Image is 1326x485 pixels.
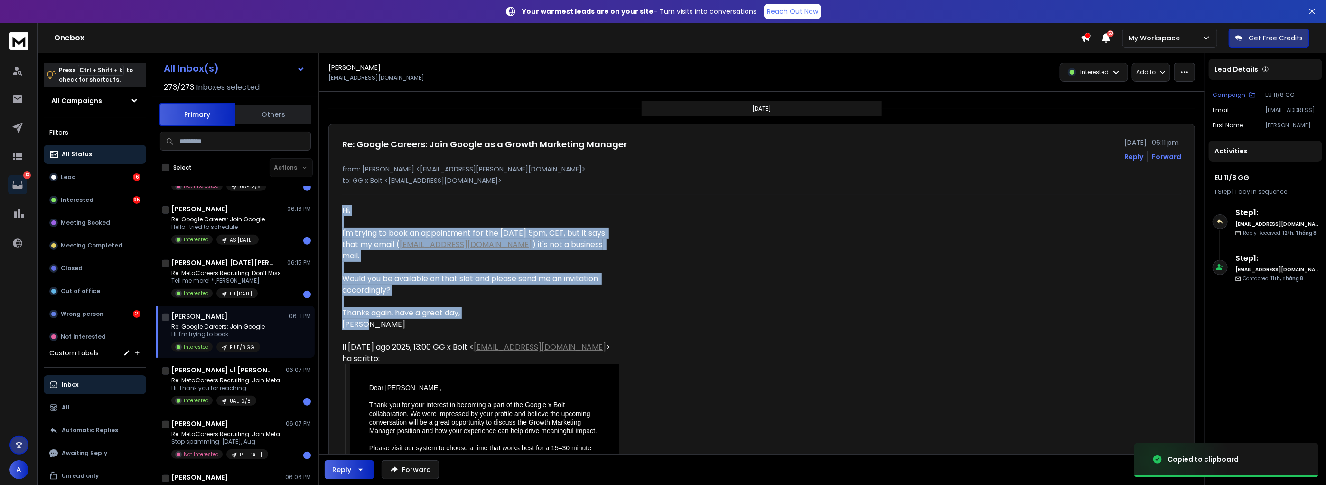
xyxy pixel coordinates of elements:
button: Primary [159,103,235,126]
div: Please visit our system to choose a time that works best for a 15–30 minute call. [369,444,600,461]
div: Forward [1152,152,1181,162]
button: Out of office [44,282,146,301]
p: to: GG x Bolt <[EMAIL_ADDRESS][DOMAIN_NAME]> [342,176,1181,185]
h6: [EMAIL_ADDRESS][DOMAIN_NAME] [1235,266,1318,273]
p: EU 11/8 GG [230,344,254,351]
p: 06:11 PM [289,313,311,320]
button: All Inbox(s) [156,59,313,78]
h1: [PERSON_NAME] [171,473,228,482]
p: [DATE] [752,105,771,113]
p: Re: MetaCareers Recruiting: Join Meta [171,377,280,384]
div: [PERSON_NAME] [342,319,619,330]
p: 06:07 PM [286,420,311,428]
h1: All Campaigns [51,96,102,105]
div: 95 [133,196,140,204]
strong: Your warmest leads are on your site [522,7,654,16]
button: All Campaigns [44,91,146,110]
div: Copied to clipboard [1167,455,1239,464]
p: Meeting Completed [61,242,122,249]
h6: Step 1 : [1235,207,1318,219]
div: 2 [133,310,140,318]
span: 12th, Tháng 8 [1282,229,1317,237]
p: Reply Received [1243,229,1317,237]
h1: [PERSON_NAME] [328,63,381,72]
p: Not Interested [184,451,219,458]
span: 11th, Tháng 8 [1270,275,1303,282]
p: UAE 12/8 [240,183,261,190]
button: Meeting Completed [44,236,146,255]
p: Re: MetaCareers Recruiting: Don’t Miss [171,269,281,277]
p: Closed [61,265,83,272]
p: Out of office [61,287,100,295]
a: Reach Out Now [764,4,821,19]
p: All Status [62,151,92,158]
h1: [PERSON_NAME] [171,419,228,428]
button: All Status [44,145,146,164]
p: EU [DATE] [230,290,252,297]
p: Campaign [1213,91,1245,99]
div: 1 [303,452,311,459]
p: 06:06 PM [285,474,311,481]
p: – Turn visits into conversations [522,7,756,16]
div: 1 [303,398,311,406]
button: Interested95 [44,190,146,209]
p: Hi, I'm trying to book [171,331,265,338]
h6: [EMAIL_ADDRESS][DOMAIN_NAME] [1235,220,1318,228]
p: Not Interested [61,333,106,341]
div: Activities [1209,141,1322,162]
a: 113 [8,175,27,194]
button: Reply [325,460,374,479]
button: Campaign [1213,91,1256,99]
p: Tell me more! *[PERSON_NAME] [171,277,281,285]
a: [EMAIL_ADDRESS][DOMAIN_NAME] [474,342,606,352]
button: Wrong person2 [44,304,146,323]
p: PH [DATE] [240,451,262,458]
label: Select [173,164,192,171]
p: Inbox [62,381,78,389]
div: Dear [PERSON_NAME], [369,383,600,392]
p: 06:16 PM [287,205,311,213]
h1: [PERSON_NAME] [171,204,228,214]
p: Add to [1136,68,1156,76]
p: 06:15 PM [287,259,311,266]
button: Automatic Replies [44,421,146,440]
p: Wrong person [61,310,103,318]
p: Meeting Booked [61,219,110,227]
button: All [44,398,146,417]
button: A [9,460,28,479]
span: 50 [1107,30,1114,37]
p: [EMAIL_ADDRESS][DOMAIN_NAME] [1265,106,1318,114]
h1: Onebox [54,32,1081,44]
p: Interested [184,343,209,351]
p: [DATE] : 06:11 pm [1124,138,1181,147]
p: Lead Details [1214,65,1258,74]
p: Unread only [62,472,99,480]
h1: All Inbox(s) [164,64,219,73]
div: Thanks again, have a great day, [342,307,619,319]
p: Hi, Thank you for reaching [171,384,280,392]
p: UAE 12/8 [230,398,251,405]
span: Ctrl + Shift + k [78,65,124,76]
p: AS [DATE] [230,237,253,244]
button: Inbox [44,375,146,394]
h1: Re: Google Careers: Join Google as a Growth Marketing Manager [342,138,627,151]
div: Thank you for your interest in becoming a part of the Google x Bolt collaboration. We were impres... [369,400,600,435]
p: Automatic Replies [62,427,118,434]
button: Get Free Credits [1229,29,1309,48]
p: Contacted [1243,275,1303,282]
p: Stop spamming. [DATE], Aug [171,438,280,446]
button: Closed [44,259,146,278]
p: Press to check for shortcuts. [59,66,133,85]
p: EU 11/8 GG [1265,91,1318,99]
p: Interested [1080,68,1109,76]
p: 06:07 PM [286,366,311,374]
button: Lead16 [44,168,146,187]
p: Interested [184,290,209,297]
span: 273 / 273 [164,82,194,93]
p: Reach Out Now [767,7,818,16]
button: Meeting Booked [44,213,146,232]
div: | [1214,188,1317,196]
p: Hello I tried to schedule [171,223,265,231]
